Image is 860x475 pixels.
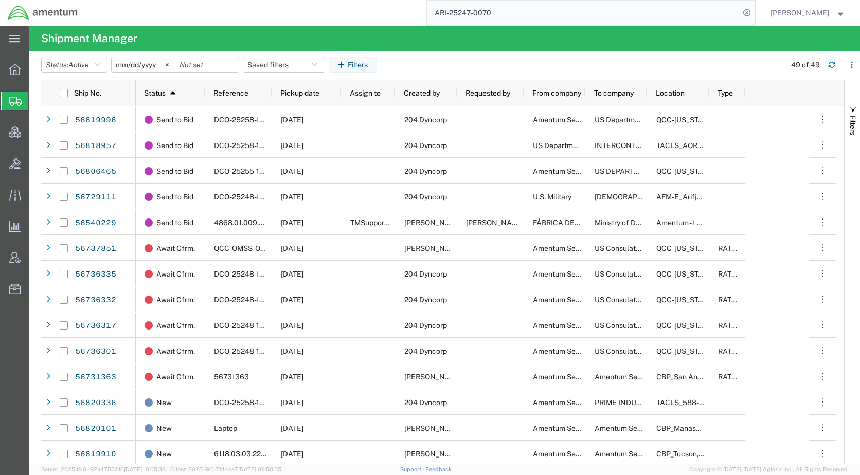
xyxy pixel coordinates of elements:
[214,398,280,407] span: DCO-25258-168172
[533,398,610,407] span: Amentum Services, Inc.
[281,296,303,304] span: 09/05/2025
[281,193,303,201] span: 09/17/2025
[718,347,741,355] span: RATED
[75,138,117,154] a: 56818957
[7,5,78,21] img: logo
[75,343,117,360] a: 56736301
[214,450,306,458] span: 6118.03.03.2219.WTU.0000
[595,141,732,150] span: INTERCONTINENTAL JET SERVICE CORP
[404,424,463,432] span: JONATHAN FLORY
[656,398,800,407] span: TACLS_588-Dothan, AL
[75,421,117,437] a: 56820101
[595,270,668,278] span: US Consulate General
[281,270,303,278] span: 09/05/2025
[75,163,117,180] a: 56806465
[595,424,670,432] span: Amentum Services, Inc
[595,398,675,407] span: PRIME INDUSTRIES INC
[656,321,713,330] span: QCC-Texas
[281,373,303,381] span: 09/05/2025
[41,466,166,472] span: Server: 2025.19.0-192a4753216
[281,116,303,124] span: 09/18/2025
[281,424,303,432] span: 09/15/2025
[595,193,706,201] span: Israeli Air Force
[465,89,510,97] span: Requested by
[656,89,685,97] span: Location
[404,398,447,407] span: 204 Dyncorp
[656,296,713,304] span: QCC-Texas
[533,321,610,330] span: Amentum Services, Inc.
[404,321,447,330] span: 204 Dyncorp
[156,313,195,338] span: Await Cfrm.
[533,244,608,252] span: Amentum Services, Inc
[594,89,634,97] span: To company
[595,296,668,304] span: US Consulate General
[656,270,713,278] span: QCC-Texas
[75,446,117,463] a: 56819910
[156,184,193,210] span: Send to Bid
[404,167,447,175] span: 204 Dyncorp
[75,215,117,231] a: 56540229
[595,244,668,252] span: US Consulate General
[770,7,846,19] button: [PERSON_NAME]
[350,218,392,227] span: TMSupport _
[156,158,193,184] span: Send to Bid
[170,466,281,472] span: Client: 2025.19.0-7f44ea7
[238,466,281,472] span: [DATE] 09:58:55
[214,296,282,304] span: DCO-25248-167840
[75,292,117,308] a: 56736332
[595,116,684,124] span: US Department of Defense
[75,189,117,206] a: 56729111
[214,193,281,201] span: DCO-25248-167794
[156,415,172,441] span: New
[404,89,440,97] span: Created by
[281,450,303,458] span: 09/15/2025
[214,347,281,355] span: DCO-25248-167837
[214,218,337,227] span: 4868.01.009.C.0007AA.EG.AMTODC
[156,364,195,390] span: Await Cfrm.
[41,26,137,51] h4: Shipment Manager
[427,1,740,25] input: Search for shipment number, reference number
[466,218,525,227] span: Amenew Masho
[656,218,710,227] span: Amentum - 1 gcp
[75,318,117,334] a: 56736317
[350,89,381,97] span: Assign to
[533,270,610,278] span: Amentum Services, Inc.
[595,167,722,175] span: US DEPARTMENT OF DEFENSE -USAF
[214,244,300,252] span: QCC-OMSS-OCEAN-0001
[214,321,282,330] span: DCO-25248-167838
[718,296,741,304] span: RATED
[656,373,791,381] span: CBP_San Antonio, TX_WST
[533,424,608,432] span: Amentum Services, Inc
[656,244,713,252] span: QCC-Texas
[214,116,281,124] span: DCO-25258-168156
[281,321,303,330] span: 09/05/2025
[75,395,117,411] a: 56820336
[718,89,733,97] span: Type
[156,287,195,313] span: Await Cfrm.
[214,141,280,150] span: DCO-25258-168137
[718,244,741,252] span: RATED
[404,450,463,458] span: Derrick Gory
[656,450,774,458] span: CBP_Tucson, AZ_WTU
[404,116,447,124] span: 204 Dyncorp
[41,57,107,73] button: Status:Active
[533,347,610,355] span: Amentum Services, Inc.
[175,57,239,72] input: Not set
[533,141,622,150] span: US Department of Defense
[281,398,303,407] span: 09/15/2025
[656,167,713,175] span: QCC-Texas
[280,89,319,97] span: Pickup date
[156,235,195,261] span: Await Cfrm.
[214,270,282,278] span: DCO-25248-167839
[533,167,610,175] span: Amentum Services, Inc.
[156,133,193,158] span: Send to Bid
[656,116,713,124] span: QCC-Texas
[214,424,237,432] span: Laptop
[533,296,610,304] span: Amentum Services, Inc.
[112,57,175,72] input: Not set
[533,373,608,381] span: Amentum Services, Inc
[281,167,303,175] span: 09/17/2025
[156,441,172,467] span: New
[404,270,447,278] span: 204 Dyncorp
[849,115,857,135] span: Filters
